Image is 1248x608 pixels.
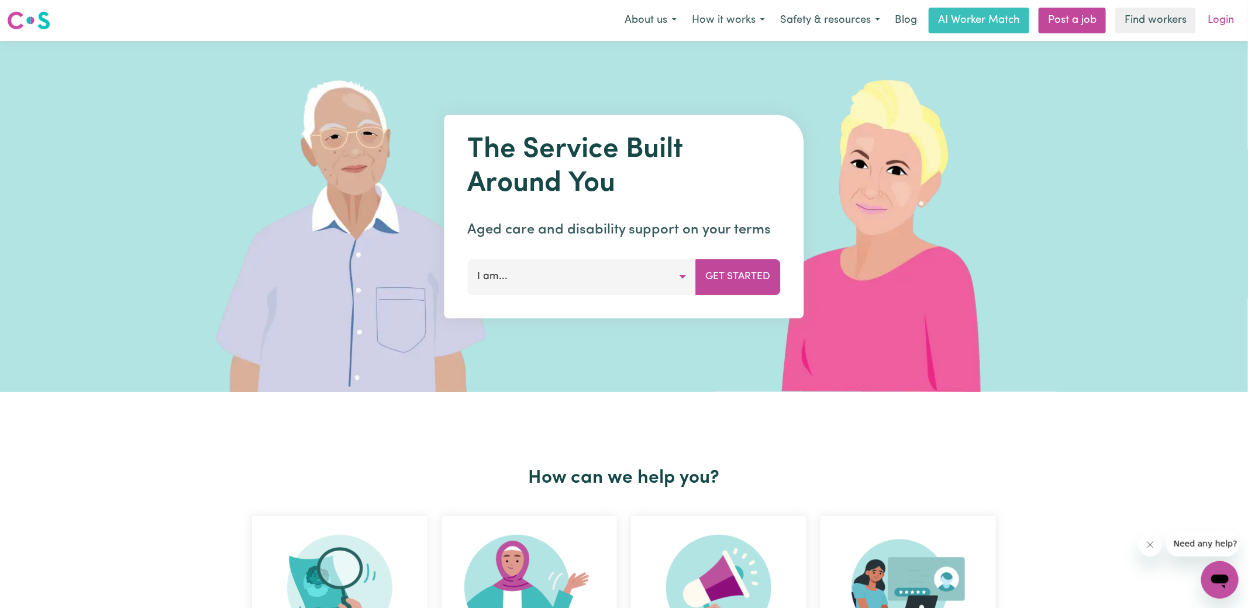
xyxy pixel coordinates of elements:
h2: How can we help you? [245,467,1003,489]
a: Post a job [1039,8,1106,33]
a: Find workers [1115,8,1196,33]
h1: The Service Built Around You [468,133,781,201]
button: About us [617,8,684,33]
button: Get Started [696,259,781,294]
button: I am... [468,259,697,294]
iframe: Button to launch messaging window [1201,561,1239,599]
iframe: Message from company [1167,531,1239,557]
a: Careseekers logo [7,7,50,34]
a: Blog [888,8,924,33]
button: Safety & resources [773,8,888,33]
button: How it works [684,8,773,33]
iframe: Close message [1139,533,1162,557]
a: Login [1201,8,1241,33]
p: Aged care and disability support on your terms [468,219,781,241]
a: AI Worker Match [929,8,1029,33]
img: Careseekers logo [7,10,50,31]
